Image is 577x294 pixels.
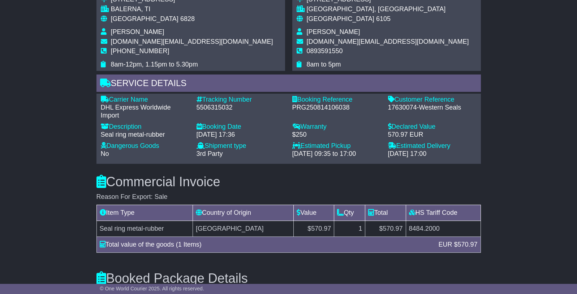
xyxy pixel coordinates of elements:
span: [PHONE_NUMBER] [111,47,169,55]
div: Booking Date [197,123,285,131]
span: [GEOGRAPHIC_DATA] [111,15,178,22]
td: $570.97 [294,221,334,237]
td: Value [294,205,334,221]
div: EUR $570.97 [435,240,481,250]
div: Service Details [96,74,481,94]
h3: Commercial Invoice [96,175,481,189]
div: [DATE] 17:00 [388,150,477,158]
div: Declared Value [388,123,477,131]
div: Seal ring metal-rubber [101,131,189,139]
span: [PERSON_NAME] [307,28,360,35]
div: Description [101,123,189,131]
span: 8am-12pm, 1.15pm to 5.30pm [111,61,198,68]
td: $570.97 [365,221,406,237]
div: Shipment type [197,142,285,150]
span: No [101,150,109,157]
div: $250 [292,131,381,139]
span: [DOMAIN_NAME][EMAIL_ADDRESS][DOMAIN_NAME] [111,38,273,45]
div: 5506315032 [197,104,285,112]
span: [DOMAIN_NAME][EMAIL_ADDRESS][DOMAIN_NAME] [307,38,469,45]
div: Carrier Name [101,96,189,104]
div: Total value of the goods (1 Items) [96,240,435,250]
td: 8484.2000 [406,221,481,237]
td: HS Tariff Code [406,205,481,221]
span: 6828 [180,15,195,22]
span: 0893591550 [307,47,343,55]
td: Country of Origin [193,205,294,221]
div: [DATE] 09:35 to 17:00 [292,150,381,158]
td: Seal ring metal-rubber [96,221,193,237]
div: DHL Express Worldwide Import [101,104,189,119]
div: Estimated Pickup [292,142,381,150]
div: [GEOGRAPHIC_DATA], [GEOGRAPHIC_DATA] [307,5,469,13]
div: Tracking Number [197,96,285,104]
span: [PERSON_NAME] [111,28,164,35]
td: [GEOGRAPHIC_DATA] [193,221,294,237]
td: Item Type [96,205,193,221]
div: BALERNA, TI [111,5,273,13]
span: [GEOGRAPHIC_DATA] [307,15,374,22]
div: [DATE] 17:36 [197,131,285,139]
td: 1 [334,221,365,237]
span: 8am to 5pm [307,61,341,68]
div: Reason For Export: Sale [96,193,481,201]
div: Dangerous Goods [101,142,189,150]
div: Customer Reference [388,96,477,104]
span: © One World Courier 2025. All rights reserved. [100,286,204,291]
div: PRG250814106038 [292,104,381,112]
div: 17630074-Western Seals [388,104,477,112]
div: Warranty [292,123,381,131]
div: 570.97 EUR [388,131,477,139]
div: Booking Reference [292,96,381,104]
td: Total [365,205,406,221]
div: Estimated Delivery [388,142,477,150]
td: Qty [334,205,365,221]
span: 3rd Party [197,150,223,157]
span: 6105 [376,15,391,22]
h3: Booked Package Details [96,271,481,286]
